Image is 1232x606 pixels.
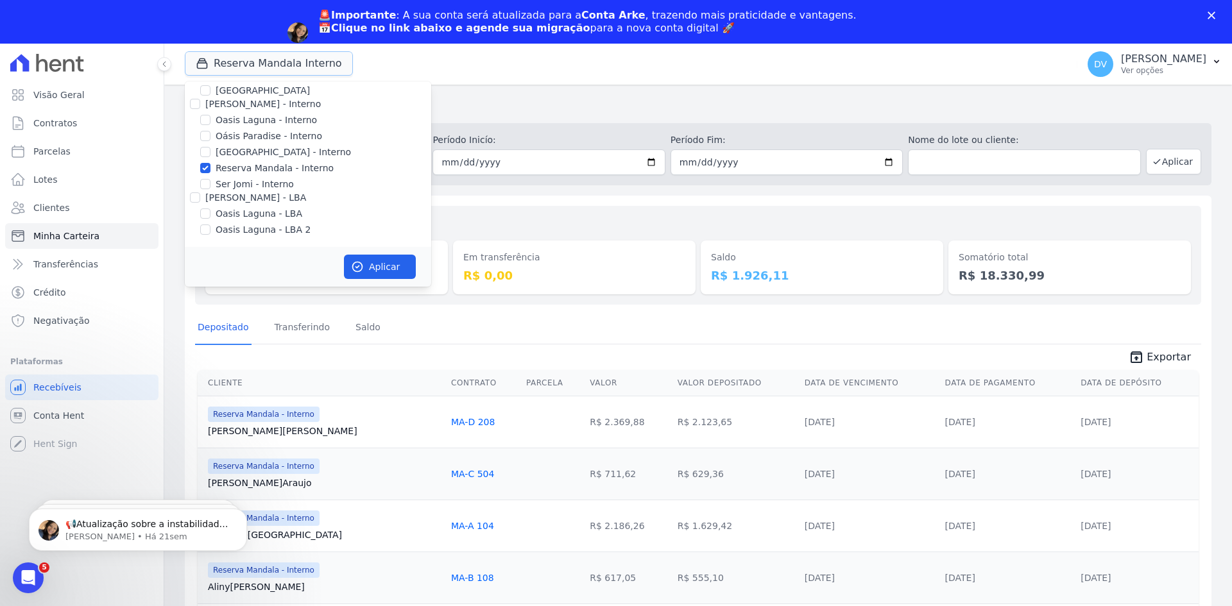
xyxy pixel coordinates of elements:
[33,409,84,422] span: Conta Hent
[581,9,645,21] b: Conta Arke
[208,580,441,593] a: Aliny[PERSON_NAME]
[451,521,494,531] a: MA-A 104
[1118,349,1201,367] a: unarchive Exportar
[5,308,158,333] a: Negativação
[945,417,975,427] a: [DATE]
[5,251,158,277] a: Transferências
[945,573,975,583] a: [DATE]
[672,500,800,551] td: R$ 1.629,42
[711,267,933,284] dd: R$ 1.926,11
[10,354,153,369] div: Plataformas
[5,195,158,221] a: Clientes
[344,255,416,279] button: Aplicar
[39,562,49,573] span: 5
[33,173,58,186] span: Lotes
[908,133,1140,147] label: Nome do lote ou cliente:
[33,201,69,214] span: Clientes
[521,370,585,396] th: Parcela
[940,370,1076,396] th: Data de Pagamento
[451,469,494,479] a: MA-C 504
[5,375,158,400] a: Recebíveis
[5,403,158,428] a: Conta Hent
[208,528,441,541] a: Gracielle[GEOGRAPHIC_DATA]
[33,258,98,271] span: Transferências
[13,562,44,593] iframe: Intercom live chat
[353,312,383,345] a: Saldo
[331,22,590,34] b: Clique no link abaixo e agende sua migração
[195,312,252,345] a: Depositado
[33,145,71,158] span: Parcelas
[185,95,1211,118] h2: Minha Carteira
[216,146,351,159] label: [GEOGRAPHIC_DATA] - Interno
[318,9,857,35] div: : A sua conta será atualizada para a , trazendo mais praticidade e vantagens. 📅 para a nova conta...
[205,192,306,203] label: [PERSON_NAME] - LBA
[33,117,77,130] span: Contratos
[800,370,940,396] th: Data de Vencimento
[1081,469,1111,479] a: [DATE]
[432,133,665,147] label: Período Inicío:
[216,162,334,175] label: Reserva Mandala - Interno
[216,84,310,97] label: [GEOGRAPHIC_DATA]
[216,178,294,191] label: Ser Jomi - Interno
[585,370,672,396] th: Valor
[318,42,424,56] a: Agendar migração
[216,130,322,143] label: Oásis Paradise - Interno
[33,286,66,299] span: Crédito
[1208,12,1220,19] div: Fechar
[463,267,685,284] dd: R$ 0,00
[585,500,672,551] td: R$ 2.186,26
[672,551,800,603] td: R$ 555,10
[33,381,81,394] span: Recebíveis
[208,407,320,422] span: Reserva Mandala - Interno
[805,417,835,427] a: [DATE]
[1077,46,1232,82] button: DV [PERSON_NAME] Ver opções
[287,22,308,43] img: Profile image for Adriane
[5,167,158,192] a: Lotes
[1121,65,1206,76] p: Ver opções
[208,476,441,489] a: [PERSON_NAME]Araujo
[446,370,521,396] th: Contrato
[1094,60,1107,69] span: DV
[805,469,835,479] a: [DATE]
[185,51,353,76] button: Reserva Mandala Interno
[1081,521,1111,531] a: [DATE]
[5,139,158,164] a: Parcelas
[711,251,933,264] dt: Saldo
[451,417,495,427] a: MA-D 208
[1075,370,1199,396] th: Data de Depósito
[205,99,321,109] label: [PERSON_NAME] - Interno
[945,469,975,479] a: [DATE]
[451,573,494,583] a: MA-B 108
[463,251,685,264] dt: Em transferência
[5,82,158,108] a: Visão Geral
[959,267,1181,284] dd: R$ 18.330,99
[1129,349,1144,365] i: unarchive
[216,207,302,221] label: Oasis Laguna - LBA
[33,314,90,327] span: Negativação
[959,251,1181,264] dt: Somatório total
[216,114,317,127] label: Oasis Laguna - Interno
[208,425,441,437] a: [PERSON_NAME][PERSON_NAME]
[585,396,672,448] td: R$ 2.369,88
[1147,349,1191,365] span: Exportar
[1081,417,1111,427] a: [DATE]
[1121,53,1206,65] p: [PERSON_NAME]
[805,573,835,583] a: [DATE]
[33,88,85,101] span: Visão Geral
[671,133,903,147] label: Período Fim:
[198,370,446,396] th: Cliente
[10,482,266,571] iframe: Intercom notifications mensagem
[1146,149,1201,174] button: Aplicar
[672,396,800,448] td: R$ 2.123,65
[672,448,800,500] td: R$ 629,36
[585,448,672,500] td: R$ 711,62
[5,110,158,136] a: Contratos
[945,521,975,531] a: [DATE]
[805,521,835,531] a: [DATE]
[672,370,800,396] th: Valor Depositado
[272,312,333,345] a: Transferindo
